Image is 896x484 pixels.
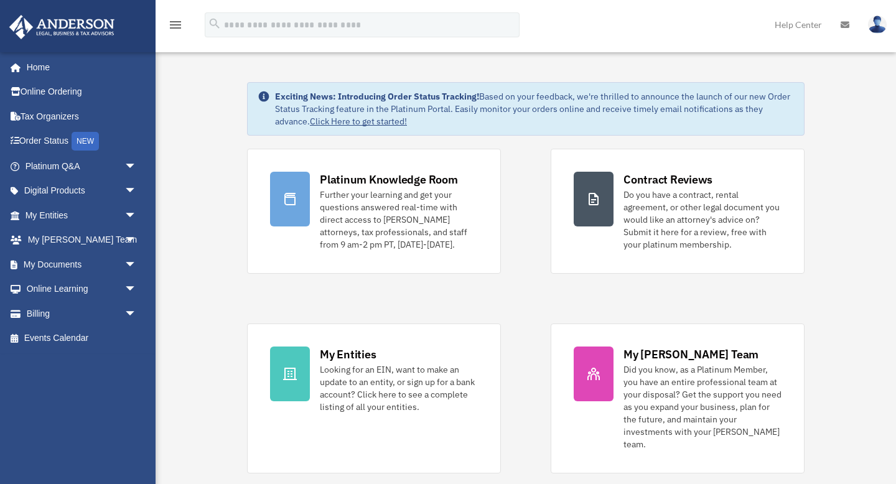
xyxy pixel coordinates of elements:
a: My [PERSON_NAME] Team Did you know, as a Platinum Member, you have an entire professional team at... [551,323,805,473]
a: Events Calendar [9,326,156,351]
a: Home [9,55,149,80]
div: Further your learning and get your questions answered real-time with direct access to [PERSON_NAM... [320,188,478,251]
span: arrow_drop_down [124,228,149,253]
a: Platinum Knowledge Room Further your learning and get your questions answered real-time with dire... [247,149,501,274]
span: arrow_drop_down [124,179,149,204]
span: arrow_drop_down [124,203,149,228]
strong: Exciting News: Introducing Order Status Tracking! [275,91,479,102]
a: Billingarrow_drop_down [9,301,156,326]
img: User Pic [868,16,887,34]
div: Based on your feedback, we're thrilled to announce the launch of our new Order Status Tracking fe... [275,90,794,128]
a: Contract Reviews Do you have a contract, rental agreement, or other legal document you would like... [551,149,805,274]
div: My [PERSON_NAME] Team [623,347,758,362]
div: Looking for an EIN, want to make an update to an entity, or sign up for a bank account? Click her... [320,363,478,413]
i: menu [168,17,183,32]
span: arrow_drop_down [124,301,149,327]
a: Online Learningarrow_drop_down [9,277,156,302]
a: My Documentsarrow_drop_down [9,252,156,277]
i: search [208,17,222,30]
a: My Entitiesarrow_drop_down [9,203,156,228]
div: NEW [72,132,99,151]
img: Anderson Advisors Platinum Portal [6,15,118,39]
a: My [PERSON_NAME] Teamarrow_drop_down [9,228,156,253]
div: Do you have a contract, rental agreement, or other legal document you would like an attorney's ad... [623,188,782,251]
span: arrow_drop_down [124,277,149,302]
a: Online Ordering [9,80,156,105]
a: Digital Productsarrow_drop_down [9,179,156,203]
span: arrow_drop_down [124,154,149,179]
div: My Entities [320,347,376,362]
a: Click Here to get started! [310,116,407,127]
a: Tax Organizers [9,104,156,129]
a: menu [168,22,183,32]
div: Did you know, as a Platinum Member, you have an entire professional team at your disposal? Get th... [623,363,782,450]
a: My Entities Looking for an EIN, want to make an update to an entity, or sign up for a bank accoun... [247,323,501,473]
div: Platinum Knowledge Room [320,172,458,187]
a: Platinum Q&Aarrow_drop_down [9,154,156,179]
div: Contract Reviews [623,172,712,187]
a: Order StatusNEW [9,129,156,154]
span: arrow_drop_down [124,252,149,277]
